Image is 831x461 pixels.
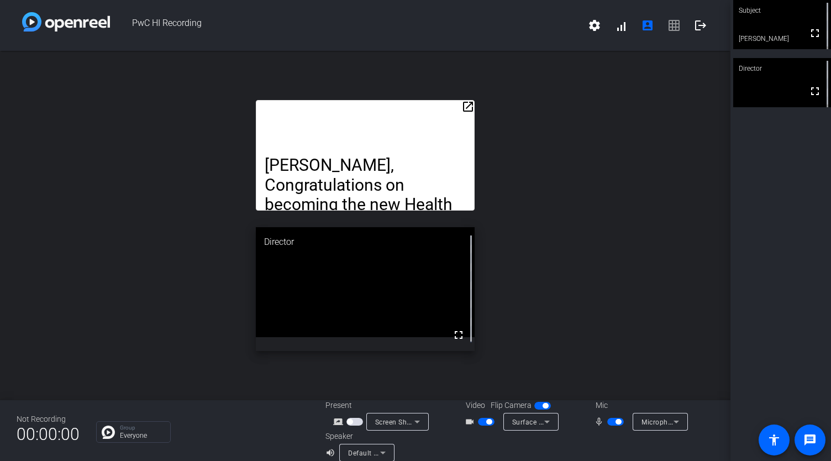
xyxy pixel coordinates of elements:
mat-icon: fullscreen [808,85,822,98]
mat-icon: fullscreen [452,328,465,342]
button: signal_cellular_alt [608,12,634,39]
div: Speaker [325,431,392,442]
mat-icon: logout [694,19,707,32]
mat-icon: account_box [641,19,654,32]
mat-icon: settings [588,19,601,32]
mat-icon: mic_none [594,415,607,428]
span: 00:00:00 [17,421,80,448]
div: Mic [585,400,695,411]
img: white-gradient.svg [22,12,110,32]
p: Group [120,425,165,431]
p: Everyone [120,432,165,439]
mat-icon: screen_share_outline [333,415,346,428]
mat-icon: videocam_outline [465,415,478,428]
div: Present [325,400,436,411]
mat-icon: open_in_new [461,100,475,113]
span: Microphone (2- Jabra SPEAK 510 USB) [641,417,767,426]
span: Flip Camera [491,400,532,411]
mat-icon: fullscreen [808,27,822,40]
span: Screen Sharing [375,417,424,426]
div: Director [733,58,831,79]
span: Surface Camera Front (045e:0990) [512,417,625,426]
img: Chat Icon [102,426,115,439]
span: Default - Speakers (2- Jabra SPEAK 510 USB) [348,448,495,457]
mat-icon: accessibility [767,433,781,447]
div: Director [256,227,475,257]
span: PwC HI Recording [110,12,581,39]
mat-icon: volume_up [325,446,339,459]
div: Not Recording [17,413,80,425]
span: Video [466,400,485,411]
mat-icon: message [803,433,817,447]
